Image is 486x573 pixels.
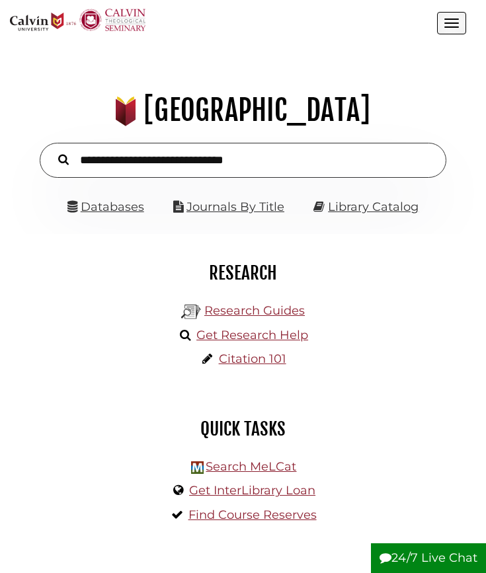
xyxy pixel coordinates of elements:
h2: Research [20,262,466,284]
a: Get InterLibrary Loan [189,483,315,498]
a: Search MeLCat [206,459,296,474]
h2: Quick Tasks [20,418,466,440]
img: Hekman Library Logo [181,302,201,322]
a: Journals By Title [186,200,284,214]
img: Hekman Library Logo [191,461,204,474]
h1: [GEOGRAPHIC_DATA] [17,93,469,128]
button: Open the menu [437,12,466,34]
a: Research Guides [204,303,305,318]
a: Find Course Reserves [188,508,317,522]
a: Citation 101 [219,352,286,366]
a: Library Catalog [328,200,419,214]
button: Search [52,151,75,167]
a: Get Research Help [196,328,308,342]
i: Search [58,154,69,166]
img: Calvin Theological Seminary [79,9,145,31]
a: Databases [67,200,144,214]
